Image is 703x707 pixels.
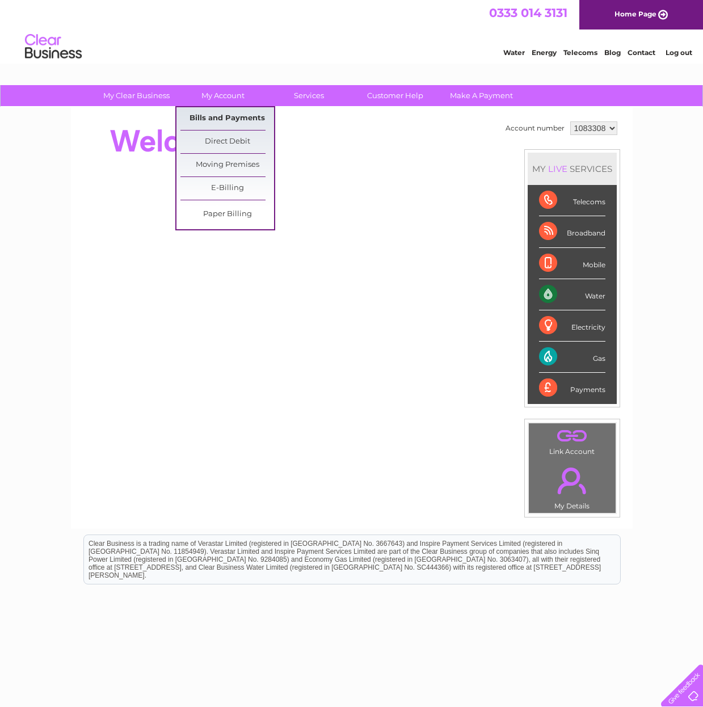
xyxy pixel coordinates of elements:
[503,48,525,57] a: Water
[539,185,605,216] div: Telecoms
[262,85,356,106] a: Services
[180,107,274,130] a: Bills and Payments
[628,48,655,57] a: Contact
[176,85,270,106] a: My Account
[435,85,528,106] a: Make A Payment
[532,426,613,446] a: .
[539,373,605,403] div: Payments
[90,85,183,106] a: My Clear Business
[24,30,82,64] img: logo.png
[489,6,567,20] a: 0333 014 3131
[503,119,567,138] td: Account number
[604,48,621,57] a: Blog
[84,6,620,55] div: Clear Business is a trading name of Verastar Limited (registered in [GEOGRAPHIC_DATA] No. 3667643...
[528,458,616,514] td: My Details
[666,48,692,57] a: Log out
[180,131,274,153] a: Direct Debit
[180,154,274,176] a: Moving Premises
[539,248,605,279] div: Mobile
[532,48,557,57] a: Energy
[528,153,617,185] div: MY SERVICES
[539,216,605,247] div: Broadband
[532,461,613,500] a: .
[348,85,442,106] a: Customer Help
[180,177,274,200] a: E-Billing
[539,279,605,310] div: Water
[563,48,597,57] a: Telecoms
[539,342,605,373] div: Gas
[539,310,605,342] div: Electricity
[180,203,274,226] a: Paper Billing
[528,423,616,458] td: Link Account
[546,163,570,174] div: LIVE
